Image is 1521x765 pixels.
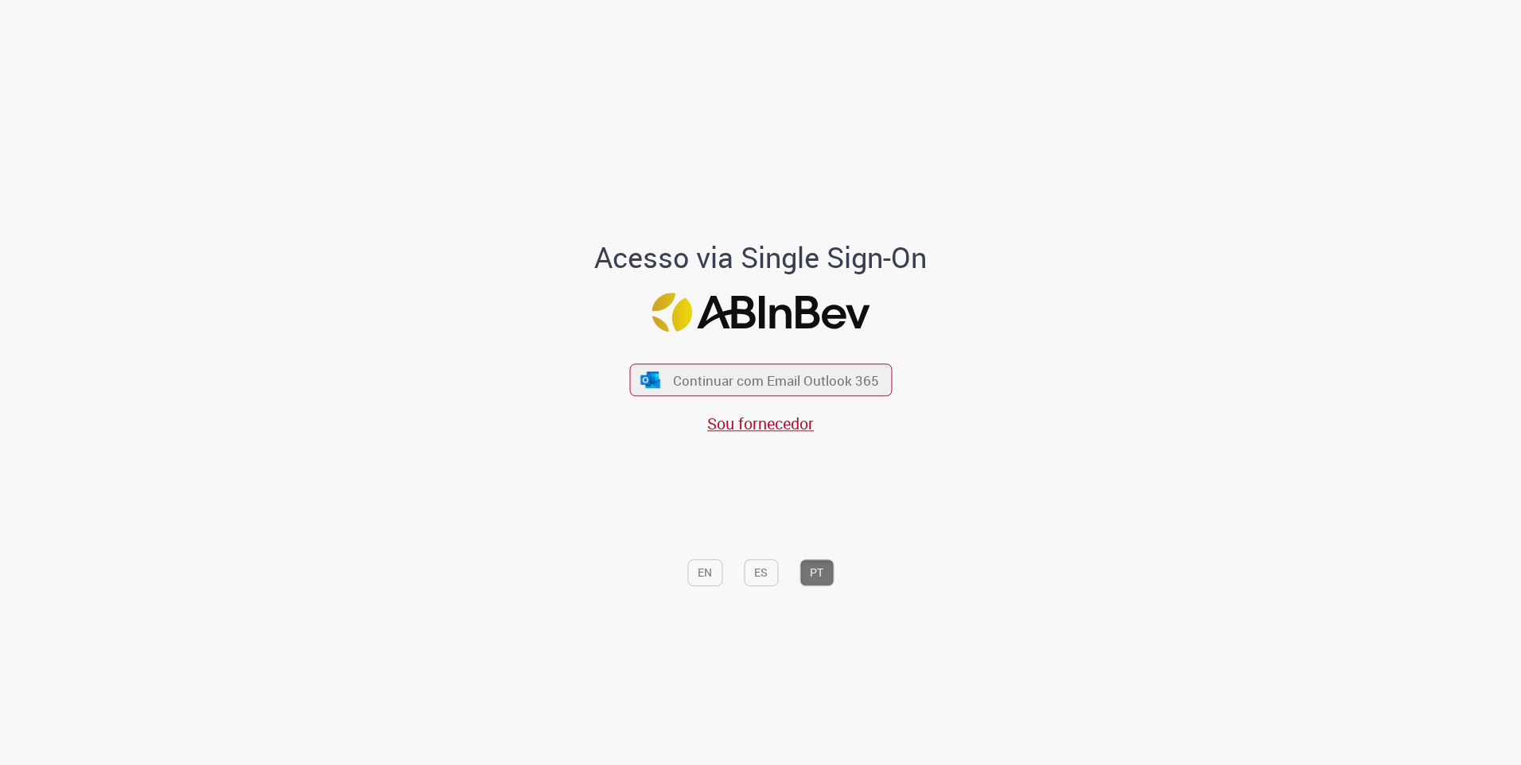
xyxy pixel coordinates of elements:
button: PT [799,559,834,586]
span: Continuar com Email Outlook 365 [673,371,879,390]
img: ícone Azure/Microsoft 360 [640,371,662,388]
button: ícone Azure/Microsoft 360 Continuar com Email Outlook 365 [629,363,892,396]
button: ES [744,559,778,586]
a: Sou fornecedor [707,414,814,435]
h1: Acesso via Single Sign-On [540,243,982,274]
button: EN [687,559,722,586]
img: Logo ABInBev [652,293,869,332]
